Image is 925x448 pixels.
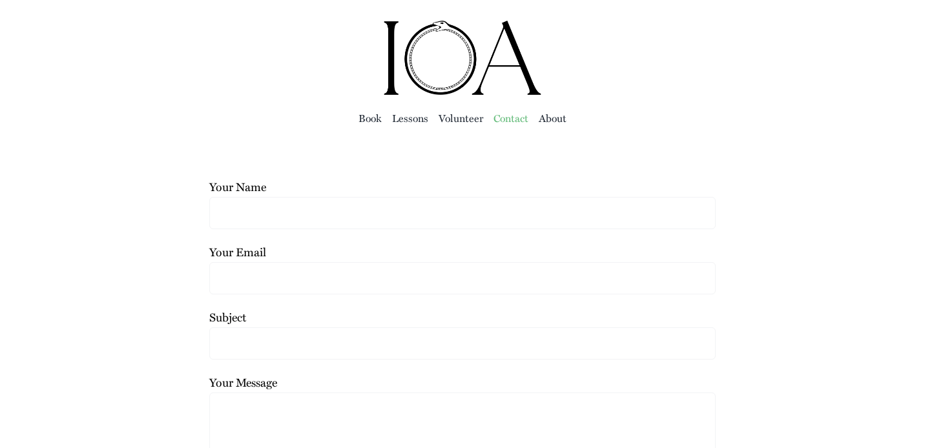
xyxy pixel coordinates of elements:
[209,374,716,447] label: Your Message
[539,109,566,127] a: About
[392,109,428,127] a: Lessons
[209,262,716,294] input: Your Email
[382,17,543,34] a: ioa-logo
[209,327,716,360] input: Subject
[494,109,528,127] a: Con­tact
[359,109,382,127] a: Book
[75,97,850,138] nav: Main
[209,309,716,350] label: Subject
[209,243,716,285] label: Your Email
[209,178,716,219] label: Your Name
[439,109,483,127] a: Vol­un­teer
[382,19,543,97] img: Institute of Awakening
[209,197,716,229] input: Your Name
